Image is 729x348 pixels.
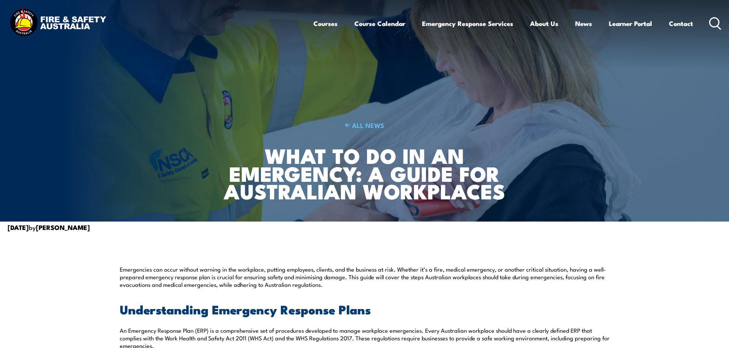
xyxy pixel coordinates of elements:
a: Courses [313,13,338,34]
h1: What to Do in an Emergency: A Guide for Australian Workplaces [214,146,515,200]
a: Course Calendar [354,13,405,34]
span: by [8,222,90,232]
strong: [DATE] [8,222,29,232]
strong: [PERSON_NAME] [36,222,90,232]
a: News [575,13,592,34]
a: Contact [669,13,693,34]
p: Emergencies can occur without warning in the workplace, putting employees, clients, and the busin... [120,265,610,288]
h2: Understanding Emergency Response Plans [120,304,610,314]
a: Emergency Response Services [422,13,513,34]
a: ALL NEWS [214,121,515,129]
a: Learner Portal [609,13,652,34]
a: About Us [530,13,558,34]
